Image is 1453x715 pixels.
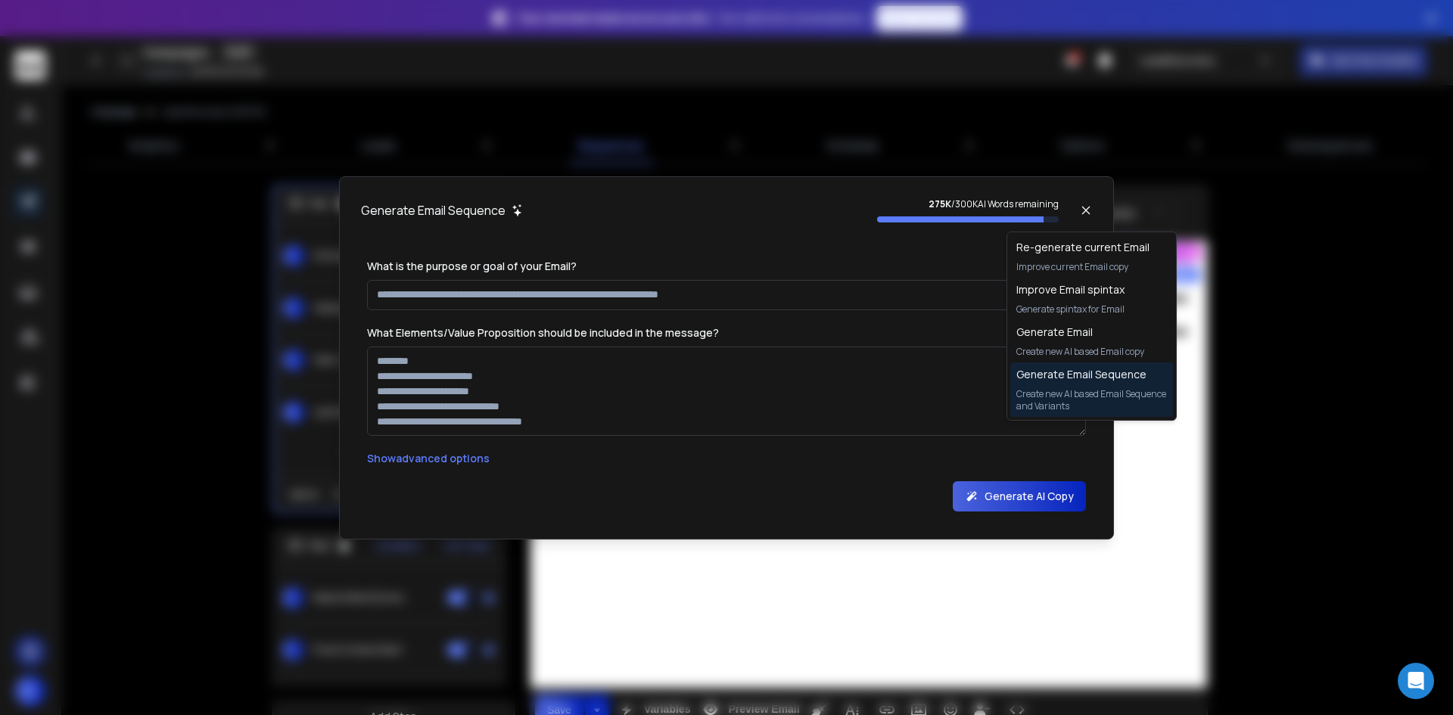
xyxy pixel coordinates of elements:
[929,197,951,210] strong: 275K
[1016,367,1167,382] h1: Generate Email Sequence
[1016,388,1167,412] p: Create new AI based Email Sequence and Variants
[1016,346,1144,358] p: Create new AI based Email copy
[367,325,719,340] label: What Elements/Value Proposition should be included in the message?
[953,481,1086,511] button: Generate AI Copy
[1016,261,1150,273] p: Improve current Email copy
[367,451,1086,466] p: Show advanced options
[1016,282,1125,297] h1: Improve Email spintax
[361,201,506,219] h1: Generate Email Sequence
[1016,303,1125,316] p: Generate spintax for Email
[877,198,1059,210] p: / 300K AI Words remaining
[1016,325,1144,340] h1: Generate Email
[367,259,577,273] label: What is the purpose or goal of your Email?
[1016,240,1150,255] h1: Re-generate current Email
[1398,663,1434,699] div: Open Intercom Messenger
